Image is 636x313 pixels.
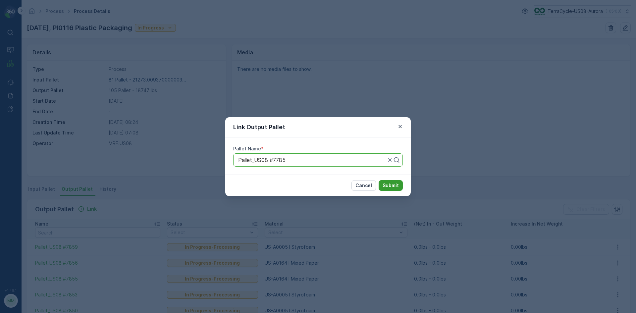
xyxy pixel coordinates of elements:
[233,146,261,151] label: Pallet Name
[355,182,372,189] p: Cancel
[351,180,376,191] button: Cancel
[379,180,403,191] button: Submit
[233,123,285,132] p: Link Output Pallet
[383,182,399,189] p: Submit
